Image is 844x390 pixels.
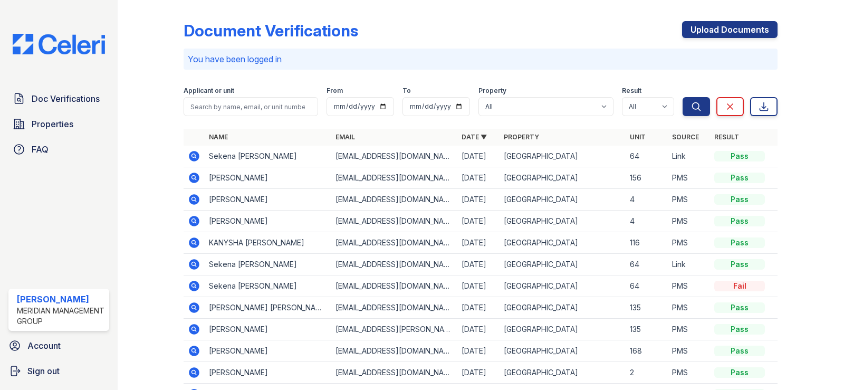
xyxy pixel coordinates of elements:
td: PMS [668,167,710,189]
input: Search by name, email, or unit number [184,97,318,116]
td: [DATE] [457,211,500,232]
a: Date ▼ [462,133,487,141]
td: [EMAIL_ADDRESS][DOMAIN_NAME] [331,275,457,297]
td: PMS [668,189,710,211]
a: Sign out [4,360,113,382]
span: Account [27,339,61,352]
td: [PERSON_NAME] [205,319,331,340]
td: [DATE] [457,232,500,254]
div: Pass [714,259,765,270]
td: PMS [668,340,710,362]
div: Document Verifications [184,21,358,40]
td: [DATE] [457,189,500,211]
div: Pass [714,216,765,226]
div: Pass [714,302,765,313]
a: Name [209,133,228,141]
label: From [327,87,343,95]
td: PMS [668,232,710,254]
td: 64 [626,146,668,167]
p: You have been logged in [188,53,773,65]
td: [DATE] [457,319,500,340]
td: 2 [626,362,668,384]
td: [DATE] [457,146,500,167]
td: [GEOGRAPHIC_DATA] [500,211,626,232]
div: Fail [714,281,765,291]
td: [EMAIL_ADDRESS][PERSON_NAME][DOMAIN_NAME] [331,319,457,340]
label: Result [622,87,641,95]
a: Result [714,133,739,141]
td: 116 [626,232,668,254]
td: [EMAIL_ADDRESS][DOMAIN_NAME] [331,232,457,254]
a: Properties [8,113,109,135]
td: [GEOGRAPHIC_DATA] [500,146,626,167]
td: 156 [626,167,668,189]
td: 4 [626,189,668,211]
td: [PERSON_NAME] [205,211,331,232]
td: [GEOGRAPHIC_DATA] [500,167,626,189]
span: Doc Verifications [32,92,100,105]
a: Upload Documents [682,21,778,38]
div: Pass [714,346,765,356]
td: [PERSON_NAME] [205,167,331,189]
a: Unit [630,133,646,141]
td: [GEOGRAPHIC_DATA] [500,340,626,362]
td: Sekena [PERSON_NAME] [205,146,331,167]
td: 168 [626,340,668,362]
td: PMS [668,275,710,297]
span: Properties [32,118,73,130]
td: 135 [626,297,668,319]
td: PMS [668,297,710,319]
td: [DATE] [457,340,500,362]
td: Sekena [PERSON_NAME] [205,275,331,297]
label: To [402,87,411,95]
div: Pass [714,173,765,183]
a: FAQ [8,139,109,160]
a: Account [4,335,113,356]
a: Property [504,133,539,141]
a: Doc Verifications [8,88,109,109]
td: Sekena [PERSON_NAME] [205,254,331,275]
div: Pass [714,151,765,161]
td: [DATE] [457,275,500,297]
td: [EMAIL_ADDRESS][DOMAIN_NAME] [331,189,457,211]
td: [GEOGRAPHIC_DATA] [500,275,626,297]
td: [DATE] [457,362,500,384]
td: PMS [668,362,710,384]
td: [EMAIL_ADDRESS][DOMAIN_NAME] [331,297,457,319]
td: [PERSON_NAME] [205,189,331,211]
div: Pass [714,324,765,335]
div: [PERSON_NAME] [17,293,105,306]
td: PMS [668,211,710,232]
td: [PERSON_NAME] [PERSON_NAME] [205,297,331,319]
a: Source [672,133,699,141]
a: Email [335,133,355,141]
td: [DATE] [457,167,500,189]
td: Link [668,254,710,275]
td: [GEOGRAPHIC_DATA] [500,319,626,340]
td: 4 [626,211,668,232]
span: Sign out [27,365,60,377]
td: [GEOGRAPHIC_DATA] [500,297,626,319]
td: Link [668,146,710,167]
td: [GEOGRAPHIC_DATA] [500,189,626,211]
td: PMS [668,319,710,340]
td: [DATE] [457,297,500,319]
label: Applicant or unit [184,87,234,95]
td: [DATE] [457,254,500,275]
td: [EMAIL_ADDRESS][DOMAIN_NAME] [331,146,457,167]
td: [GEOGRAPHIC_DATA] [500,362,626,384]
label: Property [478,87,506,95]
td: 64 [626,275,668,297]
div: Pass [714,367,765,378]
td: [EMAIL_ADDRESS][DOMAIN_NAME] [331,167,457,189]
div: Pass [714,237,765,248]
td: 135 [626,319,668,340]
td: [PERSON_NAME] [205,340,331,362]
td: KANYSHA [PERSON_NAME] [205,232,331,254]
td: [PERSON_NAME] [205,362,331,384]
td: [GEOGRAPHIC_DATA] [500,254,626,275]
img: CE_Logo_Blue-a8612792a0a2168367f1c8372b55b34899dd931a85d93a1a3d3e32e68fde9ad4.png [4,34,113,54]
div: Pass [714,194,765,205]
td: [EMAIL_ADDRESS][DOMAIN_NAME] [331,211,457,232]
